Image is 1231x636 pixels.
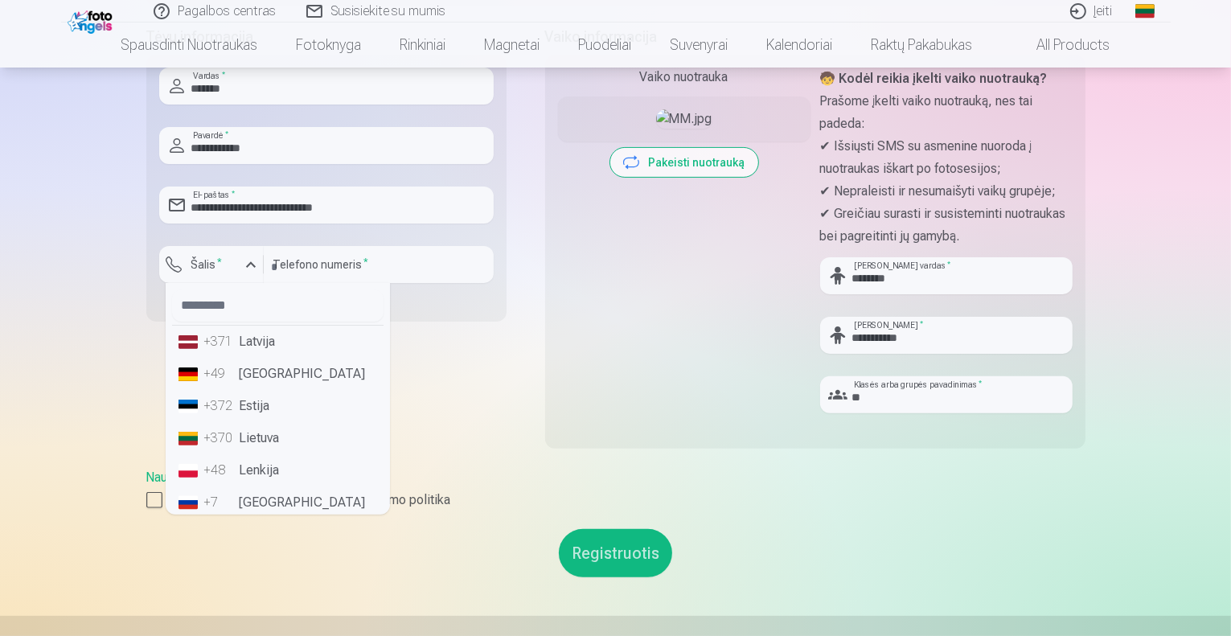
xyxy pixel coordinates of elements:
[651,23,748,68] a: Suvenyrai
[204,493,236,512] div: +7
[656,109,712,129] img: MM.jpg
[559,529,672,577] button: Registruotis
[992,23,1130,68] a: All products
[172,454,384,486] li: Lenkija
[820,90,1073,135] p: Prašome įkelti vaiko nuotrauką, nes tai padeda:
[558,68,810,87] div: Vaiko nuotrauka
[172,358,384,390] li: [GEOGRAPHIC_DATA]
[68,6,117,34] img: /fa2
[820,203,1073,248] p: ✔ Greičiau surasti ir susisteminti nuotraukas bei pagreitinti jų gamybą.
[146,468,1085,510] div: ,
[159,246,264,283] button: Šalis*
[185,256,229,273] label: Šalis
[172,326,384,358] li: Latvija
[852,23,992,68] a: Raktų pakabukas
[172,390,384,422] li: Estija
[610,148,758,177] button: Pakeisti nuotrauką
[204,429,236,448] div: +370
[820,135,1073,180] p: ✔ Išsiųsti SMS su asmenine nuoroda į nuotraukas iškart po fotosesijos;
[204,461,236,480] div: +48
[204,332,236,351] div: +371
[102,23,277,68] a: Spausdinti nuotraukas
[146,490,1085,510] label: Sutinku su Naudotojo sutartimi ir privatumo politika
[560,23,651,68] a: Puodeliai
[820,71,1048,86] strong: 🧒 Kodėl reikia įkelti vaiko nuotrauką?
[748,23,852,68] a: Kalendoriai
[172,422,384,454] li: Lietuva
[204,364,236,384] div: +49
[277,23,381,68] a: Fotoknyga
[204,396,236,416] div: +372
[172,486,384,519] li: [GEOGRAPHIC_DATA]
[381,23,466,68] a: Rinkiniai
[466,23,560,68] a: Magnetai
[820,180,1073,203] p: ✔ Nepraleisti ir nesumaišyti vaikų grupėje;
[159,283,264,309] div: [PERSON_NAME] yra privalomas
[146,470,248,485] a: Naudotojo sutartis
